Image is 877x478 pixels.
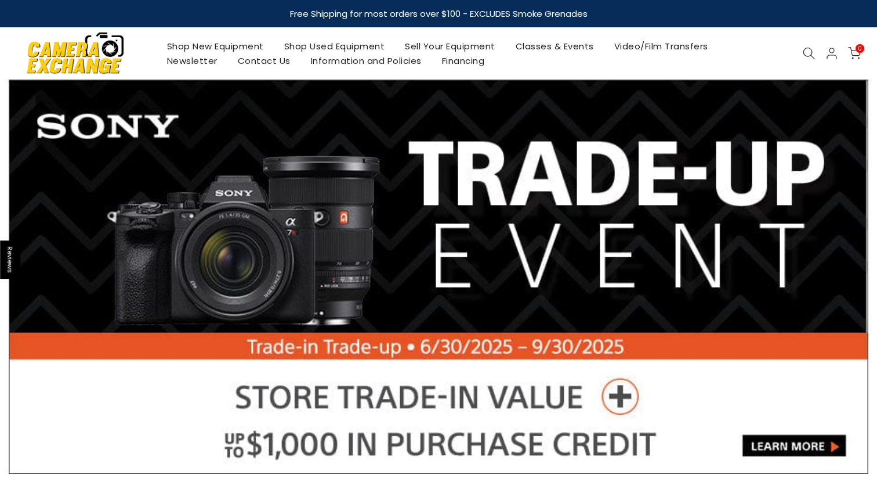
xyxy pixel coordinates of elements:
a: Sell Your Equipment [395,39,506,53]
a: Classes & Events [505,39,604,53]
a: Newsletter [157,53,227,68]
a: Financing [432,53,495,68]
a: Video/Film Transfers [604,39,718,53]
li: Page dot 1 [405,455,411,461]
span: 0 [856,44,864,53]
a: Shop Used Equipment [274,39,395,53]
a: Information and Policies [300,53,432,68]
li: Page dot 5 [454,455,460,461]
li: Page dot 6 [466,455,472,461]
strong: Free Shipping for most orders over $100 - EXCLUDES Smoke Grenades [290,8,588,20]
a: Shop New Equipment [157,39,274,53]
a: 0 [848,47,861,60]
li: Page dot 4 [441,455,448,461]
li: Page dot 3 [429,455,436,461]
a: Contact Us [227,53,300,68]
li: Page dot 2 [417,455,423,461]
